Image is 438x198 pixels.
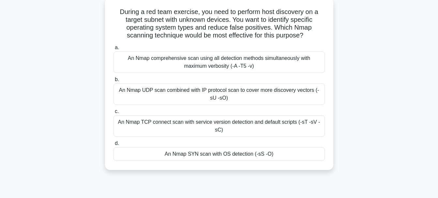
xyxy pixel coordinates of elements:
[113,147,325,161] div: An Nmap SYN scan with OS detection (-sS -O)
[113,8,325,40] h5: During a red team exercise, you need to perform host discovery on a target subnet with unknown de...
[115,140,119,146] span: d.
[113,51,325,73] div: An Nmap comprehensive scan using all detection methods simultaneously with maximum verbosity (-A ...
[113,83,325,105] div: An Nmap UDP scan combined with IP protocol scan to cover more discovery vectors (-sU -sO)
[115,108,119,114] span: c.
[113,115,325,137] div: An Nmap TCP connect scan with service version detection and default scripts (-sT -sV -sC)
[115,45,119,50] span: a.
[115,77,119,82] span: b.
